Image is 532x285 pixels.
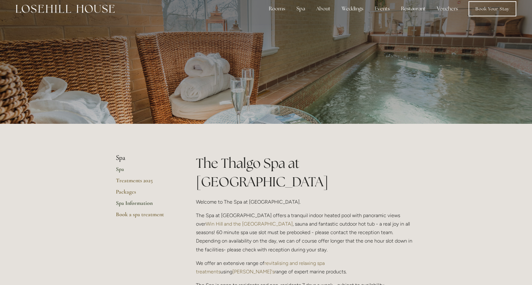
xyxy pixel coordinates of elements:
[432,3,463,15] a: Vouchers
[196,211,416,254] p: The Spa at [GEOGRAPHIC_DATA] offers a tranquil indoor heated pool with panoramic views over , sau...
[291,3,310,15] div: Spa
[396,3,431,15] div: Restaurant
[196,259,416,276] p: We offer an extensive range of using range of expert marine products.
[116,188,176,200] a: Packages
[370,3,395,15] div: Events
[116,166,176,177] a: Spa
[264,3,290,15] div: Rooms
[311,3,335,15] div: About
[337,3,368,15] div: Weddings
[116,154,176,162] li: Spa
[232,269,274,275] a: [PERSON_NAME]'s
[116,200,176,211] a: Spa Information
[16,5,115,13] img: Losehill House
[196,154,416,191] h1: The Thalgo Spa at [GEOGRAPHIC_DATA]
[196,198,416,206] p: Welcome to The Spa at [GEOGRAPHIC_DATA].
[116,177,176,188] a: Treatments 2025
[469,1,516,16] a: Book Your Stay
[206,221,293,227] a: Win Hill and the [GEOGRAPHIC_DATA]
[116,211,176,222] a: Book a spa treatment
